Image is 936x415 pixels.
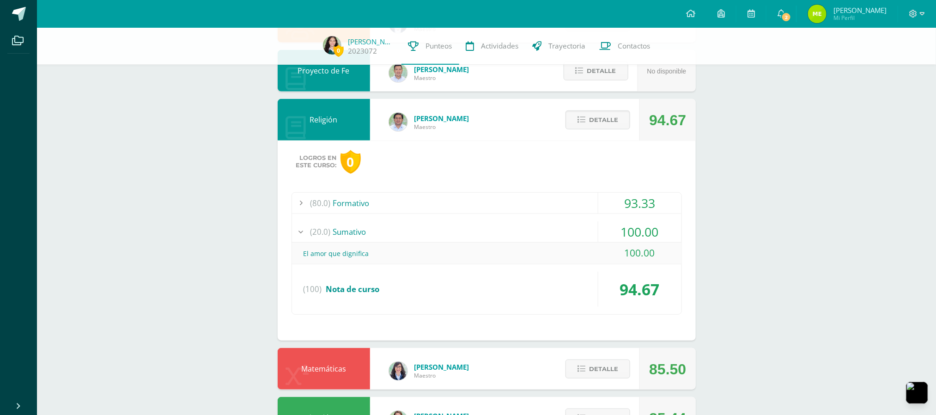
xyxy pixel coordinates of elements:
a: [PERSON_NAME] [348,37,395,46]
button: Detalle [565,360,630,378]
div: 100.00 [598,221,681,242]
span: Actividades [481,41,519,51]
div: El amor que dignifica [292,243,681,264]
span: [PERSON_NAME] [414,114,469,123]
span: No disponible [647,67,687,75]
a: Actividades [459,28,526,65]
a: Trayectoria [526,28,593,65]
div: 94.67 [649,99,686,141]
button: Detalle [565,110,630,129]
a: Contactos [593,28,657,65]
img: 01c6c64f30021d4204c203f22eb207bb.png [389,362,407,380]
span: Maestro [414,123,469,131]
button: Detalle [564,61,628,80]
span: (100) [304,272,322,307]
span: [PERSON_NAME] [833,6,887,15]
span: Logros en este curso: [296,154,337,169]
div: 100.00 [598,243,681,263]
img: 585d333ccf69bb1c6e5868c8cef08dba.png [389,64,407,82]
img: f767cae2d037801592f2ba1a5db71a2a.png [389,113,407,131]
div: Proyecto de Fe [278,50,370,92]
div: Religión [278,99,370,140]
span: [PERSON_NAME] [414,362,469,372]
div: 85.50 [649,348,686,390]
span: Detalle [589,360,618,378]
img: 05fc99470b6b8232ca6bd7819607359e.png [323,36,341,55]
span: (80.0) [310,193,331,214]
div: Matemáticas [278,348,370,390]
span: 2 [781,12,791,22]
span: Maestro [414,74,469,82]
span: 0 [334,45,344,56]
div: 93.33 [598,193,681,214]
img: cc8173afdae23698f602c22063f262d2.png [808,5,827,23]
span: Maestro [414,372,469,379]
div: Sumativo [292,221,681,242]
span: Detalle [589,111,618,128]
div: 0 [340,150,361,174]
span: (20.0) [310,221,331,242]
span: Detalle [587,62,616,79]
span: [PERSON_NAME] [414,65,469,74]
span: Trayectoria [549,41,586,51]
span: Nota de curso [326,284,380,294]
a: Punteos [401,28,459,65]
div: Formativo [292,193,681,214]
span: Mi Perfil [833,14,887,22]
a: 2023072 [348,46,377,56]
span: Contactos [618,41,650,51]
span: Punteos [426,41,452,51]
div: 94.67 [598,272,681,307]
